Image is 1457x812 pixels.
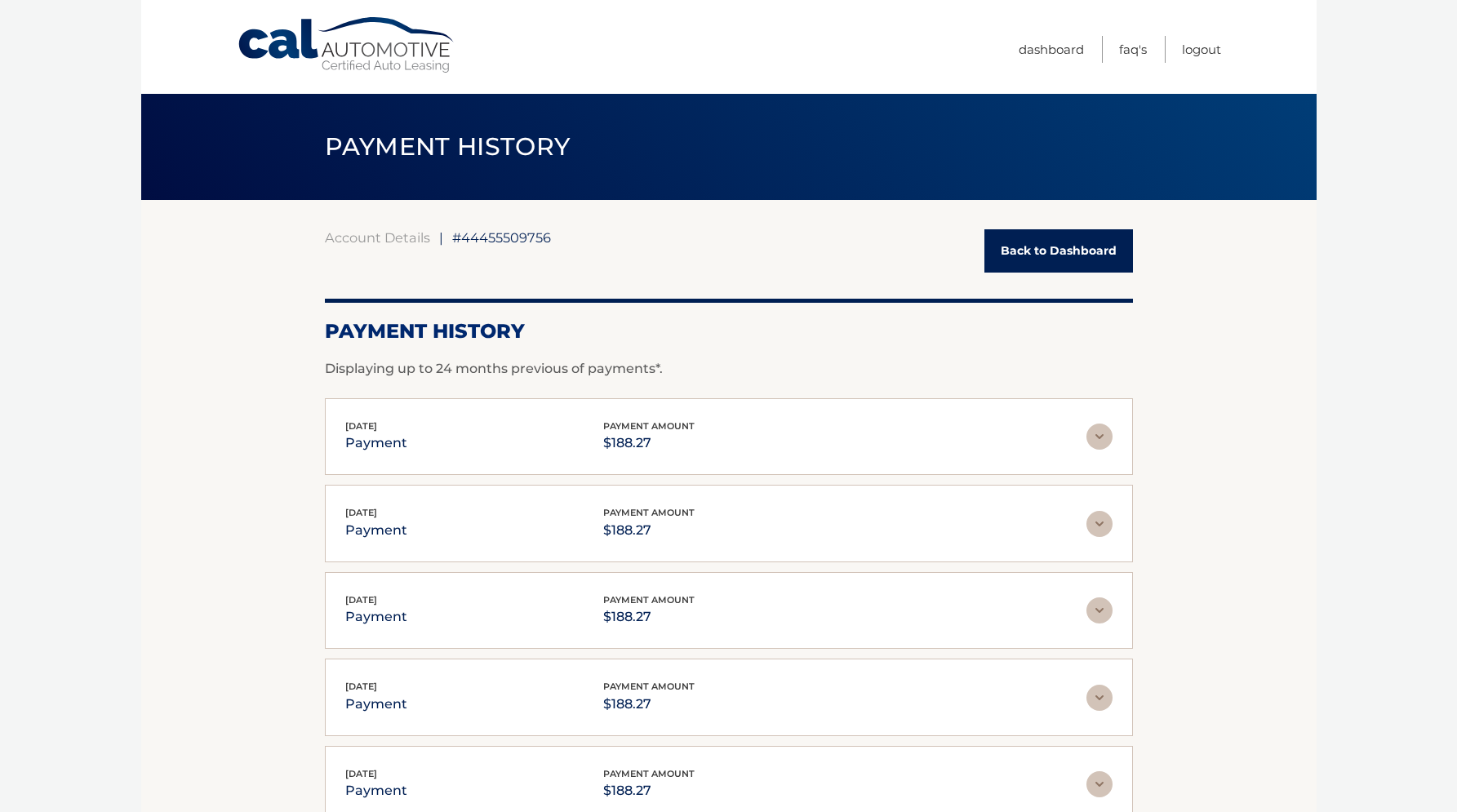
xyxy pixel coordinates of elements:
[603,432,695,455] p: $188.27
[1086,685,1113,711] img: accordion-rest.svg
[345,420,377,432] span: [DATE]
[345,768,377,779] span: [DATE]
[325,131,571,162] span: PAYMENT HISTORY
[1019,36,1084,63] a: Dashboard
[603,681,695,692] span: payment amount
[345,779,407,802] p: payment
[1086,424,1113,450] img: accordion-rest.svg
[1182,36,1221,63] a: Logout
[603,606,695,628] p: $188.27
[325,359,1133,379] p: Displaying up to 24 months previous of payments*.
[325,319,1133,344] h2: Payment History
[237,16,457,74] a: Cal Automotive
[984,229,1133,273] a: Back to Dashboard
[345,519,407,542] p: payment
[1086,771,1113,797] img: accordion-rest.svg
[603,779,695,802] p: $188.27
[603,519,695,542] p: $188.27
[1119,36,1147,63] a: FAQ's
[345,594,377,606] span: [DATE]
[345,693,407,716] p: payment
[1086,597,1113,623] img: accordion-rest.svg
[603,768,695,779] span: payment amount
[603,693,695,716] p: $188.27
[345,507,377,518] span: [DATE]
[603,594,695,606] span: payment amount
[345,432,407,455] p: payment
[325,229,430,246] a: Account Details
[452,229,551,246] span: #44455509756
[345,606,407,628] p: payment
[603,507,695,518] span: payment amount
[345,681,377,692] span: [DATE]
[603,420,695,432] span: payment amount
[439,229,443,246] span: |
[1086,511,1113,537] img: accordion-rest.svg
